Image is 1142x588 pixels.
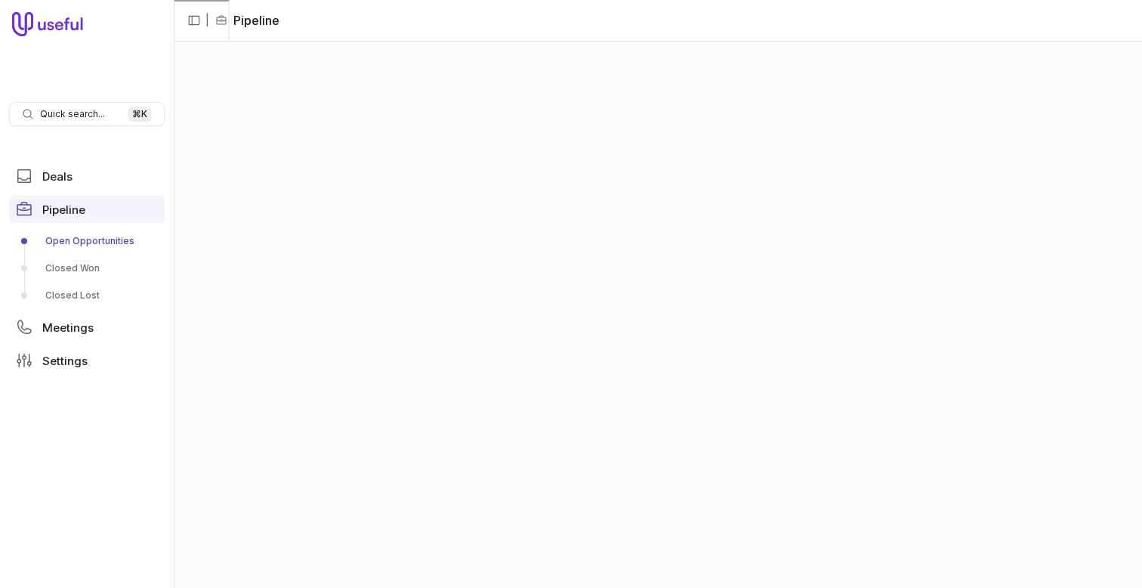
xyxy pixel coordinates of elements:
[9,229,165,308] div: Pipeline submenu
[42,204,85,215] span: Pipeline
[42,355,88,367] span: Settings
[9,256,165,280] a: Closed Won
[42,171,73,182] span: Deals
[128,107,152,122] kbd: ⌘ K
[40,108,105,120] span: Quick search...
[9,283,165,308] a: Closed Lost
[9,162,165,190] a: Deals
[183,9,205,32] button: Collapse sidebar
[42,322,94,333] span: Meetings
[9,229,165,253] a: Open Opportunities
[9,314,165,341] a: Meetings
[215,11,279,29] li: Pipeline
[9,347,165,374] a: Settings
[9,196,165,223] a: Pipeline
[205,11,209,29] span: |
